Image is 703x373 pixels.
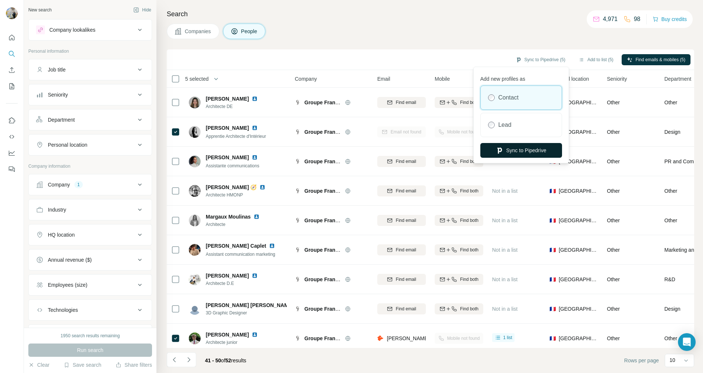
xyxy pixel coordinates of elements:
[377,274,426,285] button: Find email
[221,358,226,363] span: of
[206,95,249,102] span: [PERSON_NAME]
[189,156,201,167] img: Avatar
[550,305,556,313] span: 🇫🇷
[181,352,196,367] button: Navigate to next page
[254,214,259,220] img: LinkedIn logo
[559,305,598,313] span: [GEOGRAPHIC_DATA]
[185,28,212,35] span: Companies
[6,146,18,160] button: Dashboard
[550,187,556,195] span: 🇫🇷
[295,75,317,83] span: Company
[377,244,426,255] button: Find email
[607,158,620,164] span: Other
[607,217,620,223] span: Other
[74,181,83,188] div: 1
[295,217,301,223] img: Logo of Groupe Franc Architectures
[6,163,18,176] button: Feedback
[49,26,95,34] div: Company lookalikes
[377,215,426,226] button: Find email
[664,75,691,83] span: Department
[295,276,301,282] img: Logo of Groupe Franc Architectures
[206,192,274,198] span: Architecte HMONP
[29,326,152,344] button: Keywords
[116,361,152,369] button: Share filters
[460,306,478,312] span: Find both
[295,247,301,253] img: Logo of Groupe Franc Architectures
[304,129,372,135] span: Groupe Franc Architectures
[29,111,152,129] button: Department
[550,217,556,224] span: 🇫🇷
[29,136,152,154] button: Personal location
[189,185,201,197] img: Avatar
[377,156,426,167] button: Find email
[252,154,258,160] img: LinkedIn logo
[636,56,685,63] span: Find emails & mobiles (5)
[61,332,120,339] div: 1950 search results remaining
[498,93,519,102] label: Contact
[511,54,570,65] button: Sync to Pipedrive (5)
[460,188,478,194] span: Find both
[664,276,675,283] span: R&D
[559,99,598,106] span: [GEOGRAPHIC_DATA]
[189,332,201,344] img: Avatar
[29,61,152,79] button: Job title
[664,217,677,224] span: Other
[48,91,68,98] div: Seniority
[28,361,49,369] button: Clear
[550,335,556,342] span: 🇫🇷
[252,332,258,338] img: LinkedIn logo
[6,31,18,44] button: Quick start
[304,306,372,312] span: Groupe Franc Architectures
[206,310,287,316] span: 3D Graphic Designer
[167,352,181,367] button: Navigate to previous page
[269,243,275,249] img: LinkedIn logo
[377,75,390,83] span: Email
[295,129,301,135] img: Logo of Groupe Franc Architectures
[607,306,620,312] span: Other
[206,154,249,161] span: [PERSON_NAME]
[460,247,478,253] span: Find both
[435,75,450,83] span: Mobile
[603,15,618,24] p: 4,971
[435,215,483,226] button: Find both
[622,54,690,65] button: Find emails & mobiles (5)
[492,276,517,282] span: Not in a list
[206,221,268,228] span: Architecte
[498,121,512,129] label: Lead
[48,116,75,123] div: Department
[396,158,416,165] span: Find email
[492,158,517,164] span: Not in a list
[295,335,301,341] img: Logo of Groupe Franc Architectures
[189,273,201,285] img: Avatar
[29,201,152,219] button: Industry
[480,143,562,158] button: Sync to Pipedrive
[559,128,598,136] span: [GEOGRAPHIC_DATA]
[206,339,266,346] span: Architecte junior
[28,48,152,55] p: Personal information
[295,100,301,105] img: Logo of Groupe Franc Architectures
[664,99,677,106] span: Other
[607,335,620,341] span: Other
[664,305,681,313] span: Design
[206,331,249,338] span: [PERSON_NAME]
[189,244,201,256] img: Avatar
[28,163,152,170] p: Company information
[435,274,483,285] button: Find both
[435,244,483,255] button: Find both
[377,335,383,342] img: provider hunter logo
[559,335,598,342] span: [GEOGRAPHIC_DATA]
[559,158,598,165] span: [GEOGRAPHIC_DATA]
[189,97,201,108] img: Avatar
[664,128,681,136] span: Design
[678,333,696,351] div: Open Intercom Messenger
[64,361,101,369] button: Save search
[29,251,152,269] button: Annual revenue ($)
[6,114,18,127] button: Use Surfe on LinkedIn
[559,217,598,224] span: [GEOGRAPHIC_DATA]
[664,187,677,195] span: Other
[396,99,416,106] span: Find email
[6,63,18,77] button: Enrich CSV
[670,356,675,364] p: 10
[29,226,152,244] button: HQ location
[396,276,416,283] span: Find email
